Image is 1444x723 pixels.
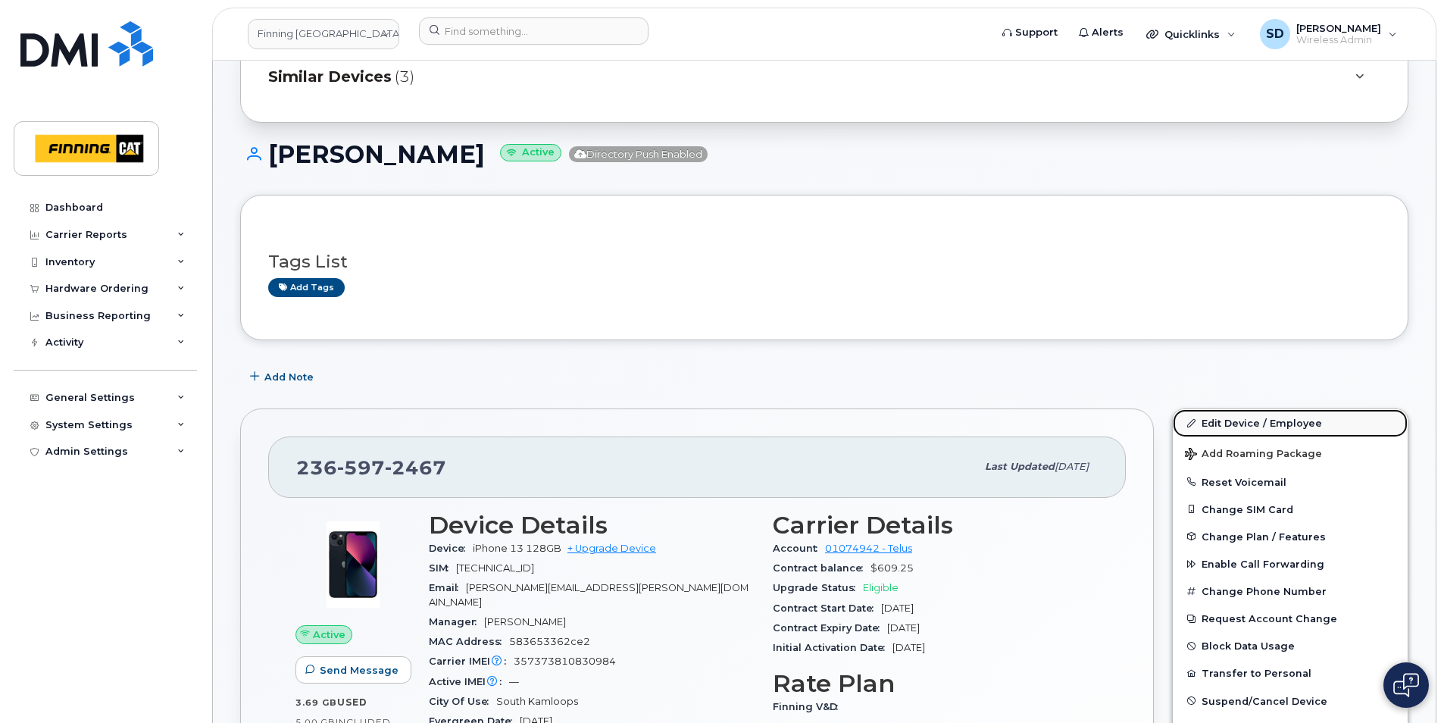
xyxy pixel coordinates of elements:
[313,628,345,642] span: Active
[1249,19,1408,49] div: Sandy Denham
[1202,695,1327,706] span: Suspend/Cancel Device
[429,512,755,539] h3: Device Details
[385,456,446,479] span: 2467
[863,582,899,593] span: Eligible
[992,17,1068,48] a: Support
[429,582,749,607] span: [PERSON_NAME][EMAIL_ADDRESS][PERSON_NAME][DOMAIN_NAME]
[429,562,456,574] span: SIM
[1173,437,1408,468] button: Add Roaming Package
[1393,673,1419,697] img: Open chat
[1173,687,1408,715] button: Suspend/Cancel Device
[773,622,887,634] span: Contract Expiry Date
[985,461,1055,472] span: Last updated
[892,642,925,653] span: [DATE]
[456,562,534,574] span: [TECHNICAL_ID]
[1173,632,1408,659] button: Block Data Usage
[509,676,519,687] span: —
[429,636,509,647] span: MAC Address
[887,622,920,634] span: [DATE]
[1296,22,1381,34] span: [PERSON_NAME]
[1296,34,1381,46] span: Wireless Admin
[1164,28,1220,40] span: Quicklinks
[881,602,914,614] span: [DATE]
[268,66,392,88] span: Similar Devices
[473,543,561,554] span: iPhone 13 128GB
[429,676,509,687] span: Active IMEI
[295,697,337,708] span: 3.69 GB
[320,663,399,678] span: Send Message
[1173,523,1408,550] button: Change Plan / Features
[1185,448,1322,462] span: Add Roaming Package
[1173,409,1408,437] a: Edit Device / Employee
[1173,577,1408,605] button: Change Phone Number
[429,582,466,593] span: Email
[870,562,914,574] span: $609.25
[825,543,912,554] a: 01074942 - Telus
[308,519,399,610] img: image20231002-4137094-11ngalm.jpeg
[1015,25,1058,40] span: Support
[1173,496,1408,523] button: Change SIM Card
[514,656,616,667] span: 357373810830984
[1055,461,1089,472] span: [DATE]
[773,543,825,554] span: Account
[773,562,870,574] span: Contract balance
[268,278,345,297] a: Add tags
[773,642,892,653] span: Initial Activation Date
[773,670,1099,697] h3: Rate Plan
[337,456,385,479] span: 597
[773,512,1099,539] h3: Carrier Details
[1266,25,1284,43] span: SD
[1202,559,1324,570] span: Enable Call Forwarding
[509,636,590,647] span: 583653362ce2
[240,363,327,390] button: Add Note
[429,543,473,554] span: Device
[569,146,708,162] span: Directory Push Enabled
[500,144,561,161] small: Active
[429,656,514,667] span: Carrier IMEI
[1173,605,1408,632] button: Request Account Change
[395,66,414,88] span: (3)
[496,696,578,707] span: South Kamloops
[1202,531,1326,542] span: Change Plan / Features
[484,616,566,628] span: [PERSON_NAME]
[1092,25,1124,40] span: Alerts
[1068,17,1134,48] a: Alerts
[264,370,314,384] span: Add Note
[419,17,649,45] input: Find something...
[429,696,496,707] span: City Of Use
[773,582,863,593] span: Upgrade Status
[248,19,399,49] a: Finning Canada
[1136,19,1246,49] div: Quicklinks
[567,543,656,554] a: + Upgrade Device
[1173,550,1408,577] button: Enable Call Forwarding
[429,616,484,628] span: Manager
[773,701,845,712] span: Finning V&D
[1173,468,1408,496] button: Reset Voicemail
[268,252,1380,271] h3: Tags List
[295,656,411,684] button: Send Message
[296,456,446,479] span: 236
[1173,659,1408,687] button: Transfer to Personal
[337,696,367,708] span: used
[773,602,881,614] span: Contract Start Date
[240,141,1408,167] h1: [PERSON_NAME]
